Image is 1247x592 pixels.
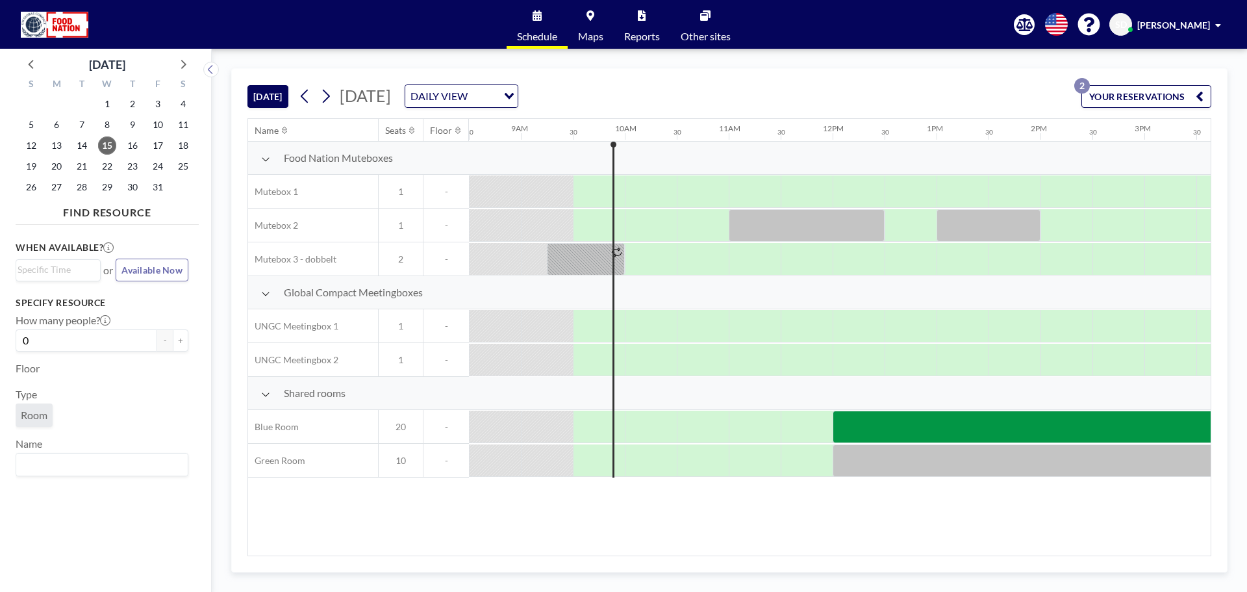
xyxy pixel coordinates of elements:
div: [DATE] [89,55,125,73]
span: or [103,264,113,277]
button: + [173,329,188,352]
span: Thursday, October 16, 2025 [123,136,142,155]
input: Search for option [472,88,496,105]
span: Tuesday, October 21, 2025 [73,157,91,175]
div: Search for option [405,85,518,107]
input: Search for option [18,263,93,277]
div: S [170,77,195,94]
span: Mutebox 3 - dobbelt [248,253,336,265]
span: Friday, October 24, 2025 [149,157,167,175]
span: - [423,220,469,231]
label: How many people? [16,314,110,327]
span: 20 [379,421,423,433]
span: Schedule [517,31,557,42]
span: Mutebox 2 [248,220,298,231]
span: 1 [379,354,423,366]
label: Type [16,388,37,401]
span: 1 [379,186,423,198]
span: UNGC Meetingbox 2 [248,354,338,366]
span: Tuesday, October 14, 2025 [73,136,91,155]
p: 2 [1074,78,1090,94]
span: Wednesday, October 1, 2025 [98,95,116,113]
div: 30 [1193,128,1201,136]
span: Global Compact Meetingboxes [284,286,423,299]
span: Green Room [248,455,305,467]
span: - [423,354,469,366]
button: YOUR RESERVATIONS2 [1081,85,1211,108]
span: Sunday, October 19, 2025 [22,157,40,175]
span: Thursday, October 9, 2025 [123,116,142,134]
label: Floor [16,362,40,375]
h4: FIND RESOURCE [16,201,199,219]
span: Friday, October 31, 2025 [149,178,167,196]
div: W [95,77,120,94]
span: Food Nation Muteboxes [284,151,393,164]
div: 3PM [1135,123,1151,133]
span: - [423,186,469,198]
div: 12PM [823,123,844,133]
span: Shared rooms [284,387,346,400]
span: Available Now [121,264,183,276]
span: Wednesday, October 29, 2025 [98,178,116,196]
div: Search for option [16,260,100,279]
span: - [423,421,469,433]
div: 30 [881,128,889,136]
span: Reports [624,31,660,42]
div: 2PM [1031,123,1047,133]
span: Friday, October 10, 2025 [149,116,167,134]
span: Saturday, October 11, 2025 [174,116,192,134]
span: Sunday, October 5, 2025 [22,116,40,134]
div: 30 [466,128,473,136]
div: 30 [1089,128,1097,136]
div: 11AM [719,123,740,133]
span: UNGC Meetingbox 1 [248,320,338,332]
span: DAILY VIEW [408,88,470,105]
span: - [423,455,469,467]
span: - [423,253,469,265]
span: 1 [379,320,423,332]
span: Friday, October 17, 2025 [149,136,167,155]
span: Maps [578,31,603,42]
span: Sunday, October 26, 2025 [22,178,40,196]
button: - [157,329,173,352]
img: organization-logo [21,12,88,38]
button: [DATE] [247,85,288,108]
div: 30 [674,128,681,136]
label: Name [16,437,42,450]
span: Saturday, October 18, 2025 [174,136,192,155]
span: Thursday, October 30, 2025 [123,178,142,196]
span: Saturday, October 4, 2025 [174,95,192,113]
span: Blue Room [248,421,299,433]
span: 2 [379,253,423,265]
span: Other sites [681,31,731,42]
div: Seats [385,125,406,136]
span: Monday, October 6, 2025 [47,116,66,134]
span: Monday, October 20, 2025 [47,157,66,175]
div: 10AM [615,123,636,133]
span: Wednesday, October 22, 2025 [98,157,116,175]
div: F [145,77,170,94]
span: Sunday, October 12, 2025 [22,136,40,155]
span: Monday, October 27, 2025 [47,178,66,196]
div: 30 [570,128,577,136]
h3: Specify resource [16,297,188,309]
span: Monday, October 13, 2025 [47,136,66,155]
span: Thursday, October 23, 2025 [123,157,142,175]
div: Floor [430,125,452,136]
div: Name [255,125,279,136]
span: Tuesday, October 7, 2025 [73,116,91,134]
span: Friday, October 3, 2025 [149,95,167,113]
span: Thursday, October 2, 2025 [123,95,142,113]
div: 30 [985,128,993,136]
div: M [44,77,69,94]
span: - [423,320,469,332]
span: SD [1115,19,1127,31]
div: S [19,77,44,94]
div: 30 [777,128,785,136]
span: 10 [379,455,423,467]
span: Wednesday, October 8, 2025 [98,116,116,134]
span: 1 [379,220,423,231]
input: Search for option [18,456,181,473]
div: T [69,77,95,94]
div: 1PM [927,123,943,133]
